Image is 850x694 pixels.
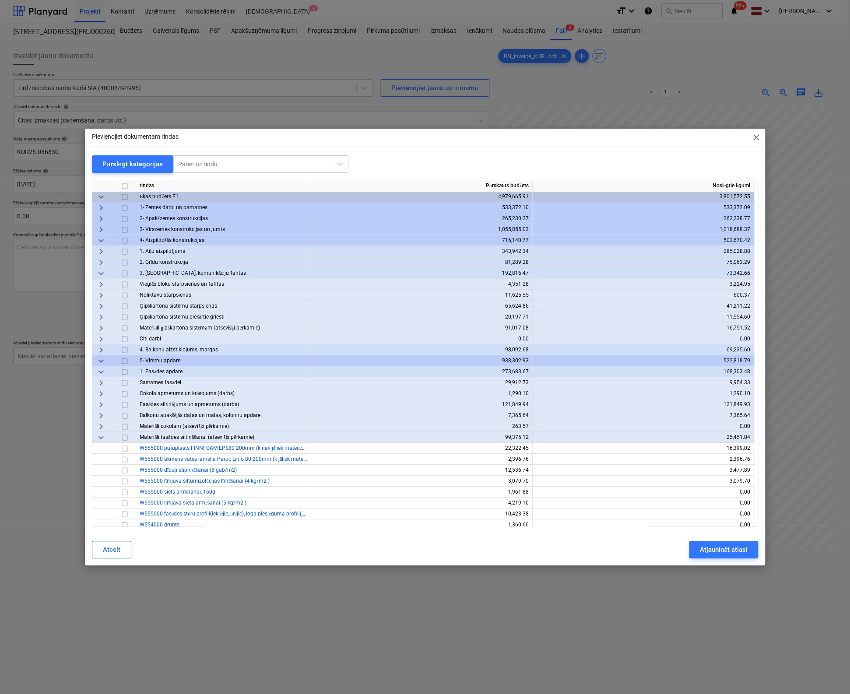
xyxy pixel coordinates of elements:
[96,345,106,355] span: keyboard_arrow_right
[536,268,750,279] div: 73,342.66
[315,355,529,366] div: 938,302.93
[140,259,188,265] span: 2. Grīdu konstrukcija
[140,522,179,528] a: W554000 grunts
[315,268,529,279] div: 192,816.47
[806,652,850,694] iframe: Chat Widget
[315,377,529,388] div: 29,912.73
[96,301,106,312] span: keyboard_arrow_right
[96,257,106,268] span: keyboard_arrow_right
[315,279,529,290] div: 4,351.28
[536,519,750,530] div: 0.00
[140,226,225,232] span: 3- Virszemes konstrukcijas un jumts
[536,213,750,224] div: 262,238.77
[140,336,161,342] span: Citi darbi
[536,421,750,432] div: 0.00
[140,500,246,506] a: W555000 līmjava sieta armēšanai (5 kg/m2 )
[315,366,529,377] div: 273,683.67
[140,314,225,320] span: Ģipškartona sistēmu piekārtie griesti
[140,303,217,309] span: Ģipškartona sistēmu starpsienas
[536,224,750,235] div: 1,018,688.37
[96,214,106,224] span: keyboard_arrow_right
[315,213,529,224] div: 265,230.27
[96,268,106,279] span: keyboard_arrow_down
[536,410,750,421] div: 7,365.64
[315,443,529,454] div: 22,322.45
[536,235,750,246] div: 502,670.42
[536,399,750,410] div: 121,849.93
[140,292,191,298] span: Noliktavu starpsienas
[140,456,319,462] a: W555000 akmens vates lamella Paroc Linio 80 200mm (k jāliek mater.cenā)
[536,301,750,312] div: 41,211.22
[96,246,106,257] span: keyboard_arrow_right
[140,237,204,243] span: 4- Aizpildošās konstrukcijas
[315,421,529,432] div: 263.57
[140,193,179,200] span: Ēkas budžets E1
[533,180,754,191] div: Noslēgtie līgumi
[92,132,179,141] p: Pievienojiet dokumentam rindas
[140,445,312,451] a: W555000 putuplasts FINNFOAM EPS80 200mm (k nav jāliek mater.cenā)
[96,378,106,388] span: keyboard_arrow_right
[315,322,529,333] div: 91,017.08
[96,356,106,366] span: keyboard_arrow_down
[140,390,235,396] span: Cokola apmetums un krāsojums (darbs)
[536,476,750,487] div: 3,079.70
[96,312,106,322] span: keyboard_arrow_right
[536,202,750,213] div: 533,372.09
[315,476,529,487] div: 3,079.70
[315,344,529,355] div: 98,092.68
[140,412,260,418] span: Balkonu apakšējās daļas un malas, kolonnu apdare
[96,279,106,290] span: keyboard_arrow_right
[92,541,131,558] button: Atcelt
[311,180,533,191] div: Pārskatīts budžets
[96,235,106,246] span: keyboard_arrow_down
[96,421,106,432] span: keyboard_arrow_right
[140,467,237,473] span: W555000 dībeļi stiprināšanai (8 gab/m2)
[315,454,529,465] div: 2,396.76
[536,246,750,257] div: 285,028.88
[140,270,246,276] span: 3. Starpsienas, komunikāciju šahtas
[96,224,106,235] span: keyboard_arrow_right
[315,399,529,410] div: 121,849.94
[96,432,106,443] span: keyboard_arrow_down
[315,301,529,312] div: 65,624.86
[96,290,106,301] span: keyboard_arrow_right
[140,489,215,495] a: W555000 siets armēšanai, 160g
[536,432,750,443] div: 25,451.04
[140,248,185,254] span: 1. Aiļu aizpildījums
[536,279,750,290] div: 3,224.95
[96,334,106,344] span: keyboard_arrow_right
[96,367,106,377] span: keyboard_arrow_down
[315,487,529,498] div: 1,961.88
[315,202,529,213] div: 533,372.10
[140,204,207,210] span: 1- Zemes darbi un pamatnes
[315,410,529,421] div: 7,365.64
[140,423,229,429] span: Materiāli cokolam (atsevišķi pērkamie)
[536,191,750,202] div: 3,801,572.55
[315,519,529,530] div: 1,360.66
[103,544,120,555] div: Atcelt
[96,192,106,202] span: keyboard_arrow_down
[536,355,750,366] div: 522,818.79
[140,368,183,375] span: 1. Fasādes apdare
[315,257,529,268] div: 81,289.28
[536,322,750,333] div: 16,751.52
[536,333,750,344] div: 0.00
[536,388,750,399] div: 1,290.10
[536,487,750,498] div: 0.00
[536,290,750,301] div: 600.37
[92,155,173,173] button: Pārslēgt kategorijas
[96,389,106,399] span: keyboard_arrow_right
[536,443,750,454] div: 16,399.02
[102,158,163,170] div: Pārslēgt kategorijas
[536,465,750,476] div: 3,477.89
[315,388,529,399] div: 1,290.10
[140,478,270,484] a: W555000 līmjava siltumizolācijas līmēšanai (4 kg/m2 )
[140,434,254,440] span: Materiāli fasādes siltināšanai (atsevišķi pērkamie)
[536,257,750,268] div: 75,063.29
